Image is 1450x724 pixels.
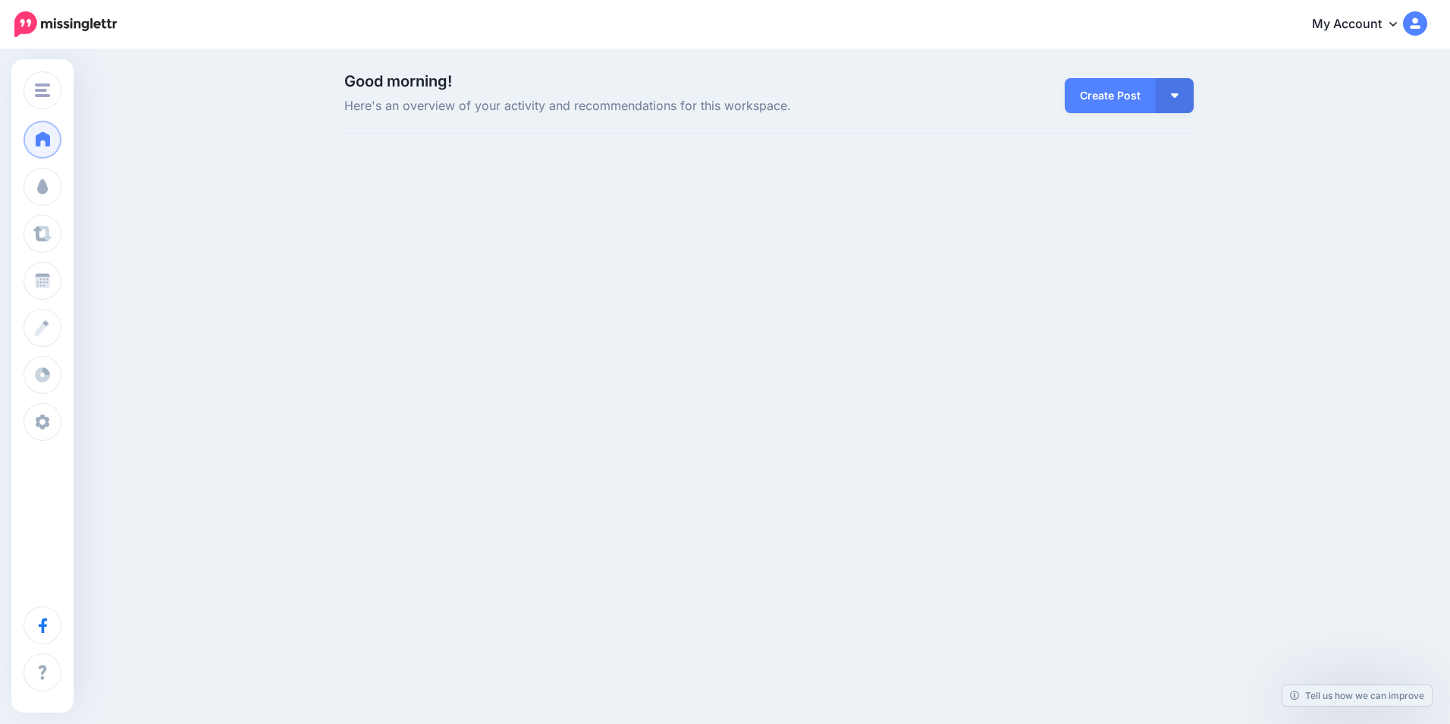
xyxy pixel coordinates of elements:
a: Tell us how we can improve [1282,685,1432,706]
span: Good morning! [344,72,452,90]
a: Create Post [1065,78,1156,113]
img: arrow-down-white.png [1171,93,1179,98]
img: Missinglettr [14,11,117,37]
span: Here's an overview of your activity and recommendations for this workspace. [344,96,903,116]
img: menu.png [35,83,50,97]
a: My Account [1297,6,1427,43]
